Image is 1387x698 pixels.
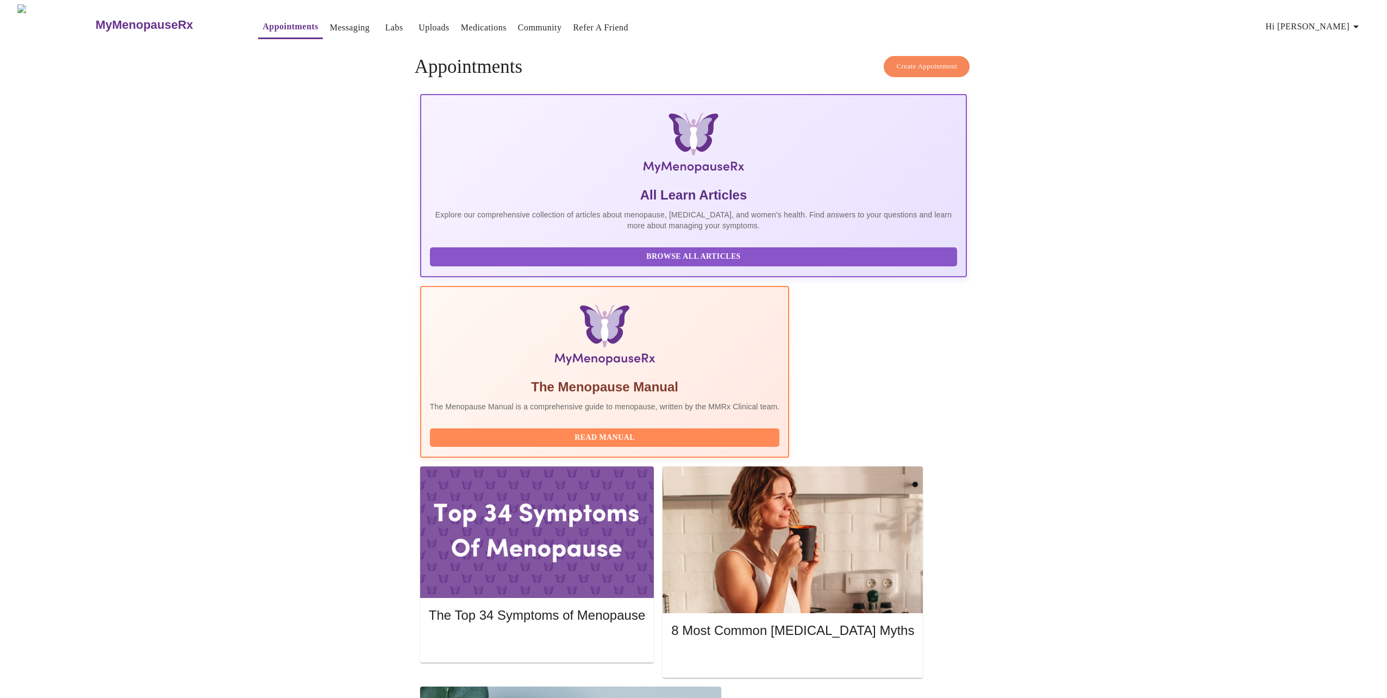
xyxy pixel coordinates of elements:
[96,18,193,32] h3: MyMenopauseRx
[441,431,769,445] span: Read Manual
[414,17,454,39] button: Uploads
[461,20,507,35] a: Medications
[485,304,724,370] img: Menopause Manual
[429,638,648,647] a: Read More
[430,209,957,231] p: Explore our comprehensive collection of articles about menopause, [MEDICAL_DATA], and women's hea...
[429,634,645,653] button: Read More
[430,401,780,412] p: The Menopause Manual is a comprehensive guide to menopause, written by the MMRx Clinical team.
[514,17,566,39] button: Community
[896,60,957,73] span: Create Appointment
[430,428,780,447] button: Read Manual
[457,17,511,39] button: Medications
[518,20,562,35] a: Community
[330,20,370,35] a: Messaging
[385,20,403,35] a: Labs
[263,19,318,34] a: Appointments
[415,56,972,78] h4: Appointments
[671,622,914,639] h5: 8 Most Common [MEDICAL_DATA] Myths
[1261,16,1367,38] button: Hi [PERSON_NAME]
[94,6,236,44] a: MyMenopauseRx
[430,247,957,266] button: Browse All Articles
[671,653,917,662] a: Read More
[512,113,875,178] img: MyMenopauseRx Logo
[377,17,411,39] button: Labs
[682,652,903,665] span: Read More
[17,4,94,45] img: MyMenopauseRx Logo
[671,649,914,668] button: Read More
[258,16,322,39] button: Appointments
[573,20,628,35] a: Refer a Friend
[430,378,780,396] h5: The Menopause Manual
[326,17,374,39] button: Messaging
[1266,19,1363,34] span: Hi [PERSON_NAME]
[884,56,970,77] button: Create Appointment
[430,432,783,441] a: Read Manual
[440,637,634,651] span: Read More
[568,17,633,39] button: Refer a Friend
[429,607,645,624] h5: The Top 34 Symptoms of Menopause
[441,250,946,264] span: Browse All Articles
[430,186,957,204] h5: All Learn Articles
[418,20,449,35] a: Uploads
[430,251,960,260] a: Browse All Articles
